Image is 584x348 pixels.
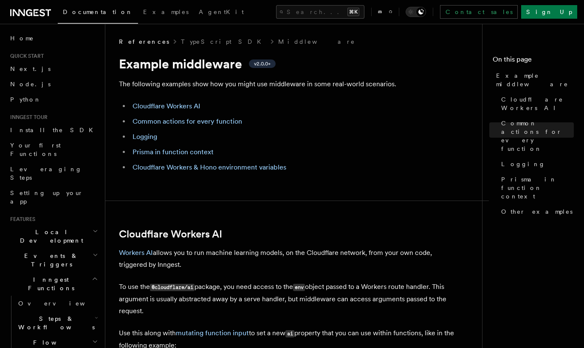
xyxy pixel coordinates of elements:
a: Common actions for every function [133,117,242,125]
a: Overview [15,296,100,311]
a: Workers AI [119,249,153,257]
span: Inngest tour [7,114,48,121]
span: Steps & Workflows [15,314,95,331]
a: Prisma in function context [133,148,214,156]
span: Documentation [63,8,133,15]
span: Setting up your app [10,190,83,205]
span: Next.js [10,65,51,72]
a: Sign Up [521,5,577,19]
span: Prisma in function context [501,175,574,201]
span: References [119,37,169,46]
span: Node.js [10,81,51,88]
span: Cloudflare Workers AI [501,95,574,112]
span: Overview [18,300,106,307]
button: Toggle dark mode [406,7,426,17]
a: Logging [133,133,157,141]
span: Your first Functions [10,142,61,157]
span: Common actions for every function [501,119,574,153]
p: allows you to run machine learning models, on the Cloudflare network, from your own code, trigger... [119,247,459,271]
button: Search...⌘K [276,5,364,19]
span: Quick start [7,53,44,59]
a: mutating function input [176,329,249,337]
a: Leveraging Steps [7,161,100,185]
a: Common actions for every function [498,116,574,156]
span: Leveraging Steps [10,166,82,181]
a: Logging [498,156,574,172]
a: Next.js [7,61,100,76]
a: Home [7,31,100,46]
span: Events & Triggers [7,252,93,269]
a: Python [7,92,100,107]
span: Examples [143,8,189,15]
a: Examples [138,3,194,23]
span: Inngest Functions [7,275,92,292]
span: Features [7,216,35,223]
a: TypeScript SDK [181,37,266,46]
kbd: ⌘K [347,8,359,16]
p: The following examples show how you might use middleware in some real-world scenarios. [119,78,459,90]
span: Local Development [7,228,93,245]
span: Logging [501,160,545,168]
a: Cloudflare Workers & Hono environment variables [133,163,286,171]
a: Cloudflare Workers AI [498,92,574,116]
p: To use the package, you need access to the object passed to a Workers route handler. This argumen... [119,281,459,317]
button: Events & Triggers [7,248,100,272]
button: Steps & Workflows [15,311,100,335]
a: Cloudflare Workers AI [133,102,200,110]
a: Install the SDK [7,122,100,138]
h4: On this page [493,54,574,68]
a: Cloudflare Workers AI [119,228,222,240]
span: Other examples [501,207,573,216]
a: Your first Functions [7,138,100,161]
a: Node.js [7,76,100,92]
a: Middleware [278,37,355,46]
a: Contact sales [440,5,518,19]
span: v2.0.0+ [254,60,271,67]
span: Example middleware [496,71,574,88]
button: Local Development [7,224,100,248]
span: Install the SDK [10,127,98,133]
a: Other examples [498,204,574,219]
a: Setting up your app [7,185,100,209]
code: ai [285,330,294,337]
span: AgentKit [199,8,244,15]
h1: Example middleware [119,56,459,71]
span: Python [10,96,41,103]
a: Documentation [58,3,138,24]
a: Example middleware [493,68,574,92]
a: Prisma in function context [498,172,574,204]
code: env [293,284,305,291]
button: Inngest Functions [7,272,100,296]
span: Home [10,34,34,42]
a: AgentKit [194,3,249,23]
code: @cloudflare/ai [150,284,195,291]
